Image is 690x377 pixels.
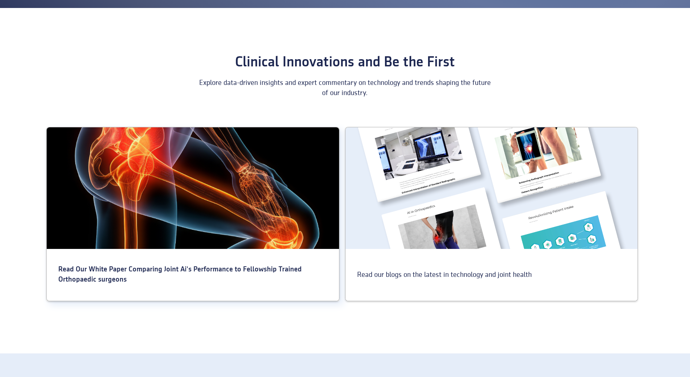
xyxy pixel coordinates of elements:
[47,253,339,296] div: Read Our White Paper Comparing Joint Ai's Performance to Fellowship Trained Orthopaedic surgeons
[345,127,638,301] a: Read our blogs on the latest in technology and joint health
[198,78,491,98] div: Explore data-driven insights and expert commentary on technology and trends shaping the future of...
[346,258,543,291] div: Read our blogs on the latest in technology and joint health
[106,54,584,70] div: Clinical Innovations and Be the First
[46,127,339,301] a: Read Our White Paper Comparing Joint Ai's Performance to Fellowship Trained Orthopaedic surgeons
